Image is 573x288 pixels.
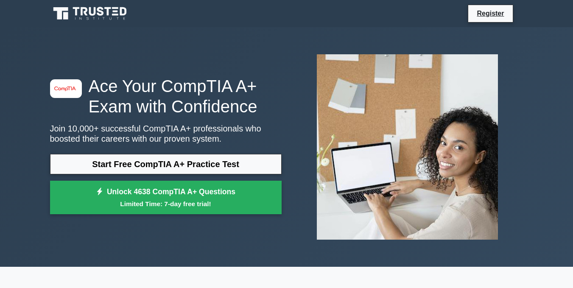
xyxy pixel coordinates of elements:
a: Register [472,8,509,19]
a: Start Free CompTIA A+ Practice Test [50,154,282,174]
a: Unlock 4638 CompTIA A+ QuestionsLimited Time: 7-day free trial! [50,181,282,215]
small: Limited Time: 7-day free trial! [61,199,271,209]
p: Join 10,000+ successful CompTIA A+ professionals who boosted their careers with our proven system. [50,123,282,144]
h1: Ace Your CompTIA A+ Exam with Confidence [50,76,282,117]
